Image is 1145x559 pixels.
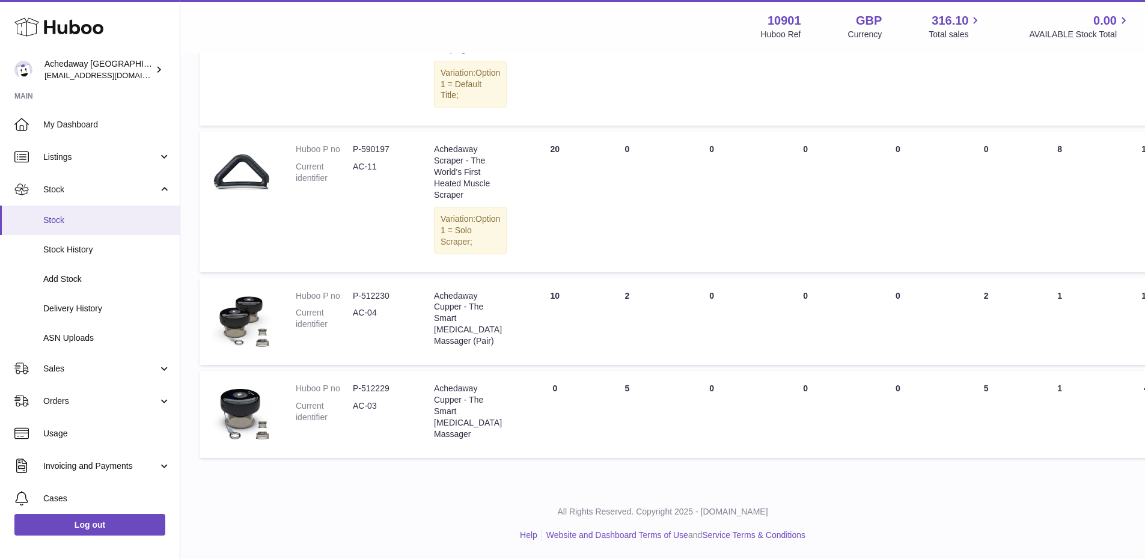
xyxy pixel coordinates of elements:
[1029,13,1131,40] a: 0.00 AVAILABLE Stock Total
[945,278,1027,365] td: 2
[434,290,507,347] div: Achedaway Cupper - The Smart [MEDICAL_DATA] Massager (Pair)
[896,383,900,393] span: 0
[353,290,410,302] dd: P-512230
[768,13,801,29] strong: 10901
[353,144,410,155] dd: P-590197
[520,530,537,540] a: Help
[848,29,882,40] div: Currency
[434,383,507,439] div: Achedaway Cupper - The Smart [MEDICAL_DATA] Massager
[591,132,663,272] td: 0
[353,400,410,423] dd: AC-03
[1027,371,1093,458] td: 1
[296,144,353,155] dt: Huboo P no
[932,13,968,29] span: 316.10
[296,307,353,330] dt: Current identifier
[591,278,663,365] td: 2
[519,278,591,365] td: 10
[212,144,272,204] img: product image
[546,530,688,540] a: Website and Dashboard Terms of Use
[43,303,171,314] span: Delivery History
[43,151,158,163] span: Listings
[702,530,805,540] a: Service Terms & Conditions
[212,290,272,350] img: product image
[441,214,500,246] span: Option 1 = Solo Scraper;
[945,132,1027,272] td: 0
[353,383,410,394] dd: P-512229
[896,291,900,301] span: 0
[663,371,760,458] td: 0
[14,61,32,79] img: admin@newpb.co.uk
[212,383,272,443] img: product image
[43,493,171,504] span: Cases
[434,61,507,108] div: Variation:
[44,70,177,80] span: [EMAIL_ADDRESS][DOMAIN_NAME]
[14,514,165,536] a: Log out
[43,273,171,285] span: Add Stock
[760,278,850,365] td: 0
[296,400,353,423] dt: Current identifier
[441,68,500,100] span: Option 1 = Default Title;
[856,13,882,29] strong: GBP
[1029,29,1131,40] span: AVAILABLE Stock Total
[1027,132,1093,272] td: 8
[43,184,158,195] span: Stock
[929,29,982,40] span: Total sales
[1027,278,1093,365] td: 1
[353,161,410,184] dd: AC-11
[1093,13,1117,29] span: 0.00
[43,396,158,407] span: Orders
[43,119,171,130] span: My Dashboard
[945,371,1027,458] td: 5
[43,363,158,374] span: Sales
[44,58,153,81] div: Achedaway [GEOGRAPHIC_DATA]
[43,215,171,226] span: Stock
[519,132,591,272] td: 20
[43,244,171,255] span: Stock History
[663,278,760,365] td: 0
[929,13,982,40] a: 316.10 Total sales
[761,29,801,40] div: Huboo Ref
[190,506,1135,518] p: All Rights Reserved. Copyright 2025 - [DOMAIN_NAME]
[43,460,158,472] span: Invoicing and Payments
[296,161,353,184] dt: Current identifier
[353,307,410,330] dd: AC-04
[434,144,507,200] div: Achedaway Scraper - The World’s First Heated Muscle Scraper
[519,371,591,458] td: 0
[43,428,171,439] span: Usage
[542,530,805,541] li: and
[663,132,760,272] td: 0
[434,207,507,254] div: Variation:
[591,371,663,458] td: 5
[760,371,850,458] td: 0
[296,383,353,394] dt: Huboo P no
[296,290,353,302] dt: Huboo P no
[43,332,171,344] span: ASN Uploads
[760,132,850,272] td: 0
[896,144,900,154] span: 0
